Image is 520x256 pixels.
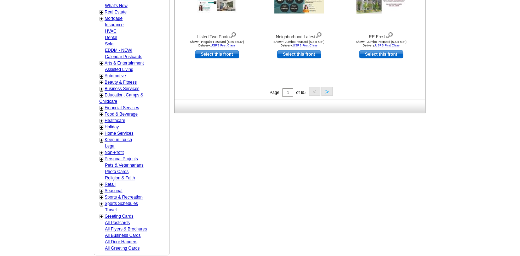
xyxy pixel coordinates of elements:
[260,40,338,47] div: Shown: Jumbo Postcard (5.5 x 8.5") Delivery:
[105,3,128,8] a: What's New
[105,86,139,91] a: Business Services
[105,118,125,123] a: Healthcare
[105,150,124,155] a: Non-Profit
[315,30,322,38] img: view design details
[277,50,321,58] a: use this design
[100,137,103,143] a: +
[100,188,103,194] a: +
[260,30,338,40] div: Neighborhood Latest
[342,40,420,47] div: Shown: Jumbo Postcard (5.5 x 8.5") Delivery:
[105,105,139,110] a: Financial Services
[105,10,127,15] a: Real Estate
[100,156,103,162] a: +
[211,44,235,47] a: USPS First Class
[105,188,122,193] a: Seasonal
[105,227,147,232] a: All Flyers & Brochures
[100,93,103,98] a: +
[100,61,103,66] a: +
[105,201,138,206] a: Sports Schedules
[99,93,143,104] a: Education, Camps & Childcare
[100,112,103,117] a: +
[105,246,140,251] a: All Greeting Cards
[309,87,320,96] button: <
[230,30,236,38] img: view design details
[105,73,126,78] a: Automotive
[105,48,132,53] a: EDDM - NEW!
[105,112,138,117] a: Food & Beverage
[105,61,144,66] a: Arts & Entertainment
[105,41,115,46] a: Solar
[105,137,132,142] a: Keep-in-Touch
[105,144,115,149] a: Legal
[293,44,318,47] a: USPS First Class
[105,169,129,174] a: Photo Cards
[100,214,103,219] a: +
[105,195,143,200] a: Sports & Recreation
[387,30,393,38] img: view design details
[105,22,124,27] a: Insurance
[105,207,117,212] a: Travel
[100,10,103,15] a: +
[296,90,305,95] span: of 95
[105,239,137,244] a: All Door Hangers
[195,50,239,58] a: use this design
[105,182,116,187] a: Retail
[378,91,520,256] iframe: LiveChat chat widget
[105,124,119,129] a: Holiday
[100,73,103,79] a: +
[100,16,103,22] a: +
[375,44,400,47] a: USPS First Class
[100,131,103,137] a: +
[100,150,103,156] a: +
[105,54,142,59] a: Calendar Postcards
[100,80,103,85] a: +
[342,30,420,40] div: RE Fresh
[100,86,103,92] a: +
[100,195,103,200] a: +
[105,80,137,85] a: Beauty & Fitness
[105,131,133,136] a: Home Services
[105,214,133,219] a: Greeting Cards
[105,35,118,40] a: Dental
[105,163,144,168] a: Pets & Veterinarians
[100,124,103,130] a: +
[321,87,333,96] button: >
[178,30,256,40] div: Listed Two Photo
[100,201,103,207] a: +
[105,176,135,180] a: Religion & Faith
[100,182,103,188] a: +
[178,40,256,47] div: Shown: Regular Postcard (4.25 x 5.6") Delivery:
[105,29,116,34] a: HVAC
[100,105,103,111] a: +
[105,156,138,161] a: Personal Projects
[269,90,279,95] span: Page
[105,233,141,238] a: All Business Cards
[359,50,403,58] a: use this design
[105,220,130,225] a: All Postcards
[105,67,133,72] a: Assisted Living
[100,118,103,124] a: +
[105,16,123,21] a: Mortgage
